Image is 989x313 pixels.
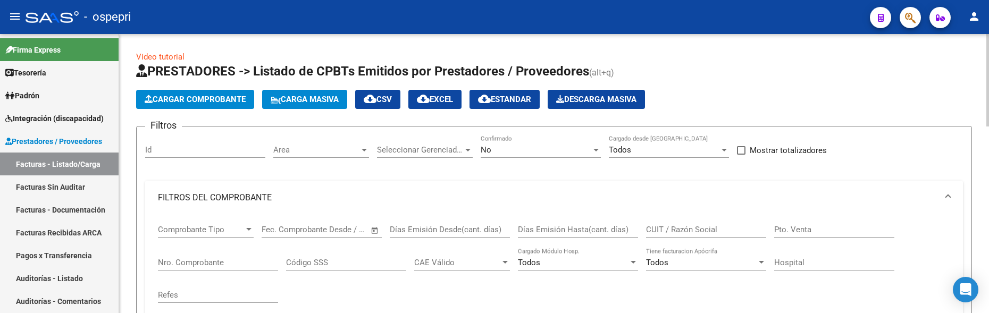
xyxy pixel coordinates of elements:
span: Padrón [5,90,39,101]
mat-icon: person [968,10,980,23]
a: Video tutorial [136,52,185,62]
mat-icon: menu [9,10,21,23]
button: CSV [355,90,400,109]
mat-icon: cloud_download [478,92,491,105]
span: Area [273,145,359,155]
button: Descarga Masiva [548,90,645,109]
span: Todos [609,145,631,155]
input: End date [306,225,357,234]
app-download-masive: Descarga masiva de comprobantes (adjuntos) [548,90,645,109]
span: Seleccionar Gerenciador [377,145,463,155]
span: No [481,145,491,155]
mat-expansion-panel-header: FILTROS DEL COMPROBANTE [145,181,963,215]
span: CAE Válido [414,258,500,267]
span: (alt+q) [589,67,614,78]
button: EXCEL [408,90,462,109]
mat-icon: cloud_download [364,92,376,105]
span: PRESTADORES -> Listado de CPBTs Emitidos por Prestadores / Proveedores [136,64,589,79]
button: Carga Masiva [262,90,347,109]
mat-icon: cloud_download [417,92,430,105]
span: Carga Masiva [271,95,339,104]
span: Mostrar totalizadores [750,144,827,157]
span: Firma Express [5,44,61,56]
h3: Filtros [145,118,182,133]
span: - ospepri [84,5,131,29]
mat-panel-title: FILTROS DEL COMPROBANTE [158,192,937,204]
span: Integración (discapacidad) [5,113,104,124]
span: Todos [646,258,668,267]
button: Estandar [470,90,540,109]
span: Comprobante Tipo [158,225,244,234]
span: Todos [518,258,540,267]
span: CSV [364,95,392,104]
div: Open Intercom Messenger [953,277,978,302]
span: Tesorería [5,67,46,79]
span: Estandar [478,95,531,104]
span: Descarga Masiva [556,95,636,104]
span: EXCEL [417,95,453,104]
button: Cargar Comprobante [136,90,254,109]
button: Open calendar [369,224,381,236]
span: Cargar Comprobante [145,95,246,104]
input: Start date [262,225,296,234]
span: Prestadores / Proveedores [5,136,102,147]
